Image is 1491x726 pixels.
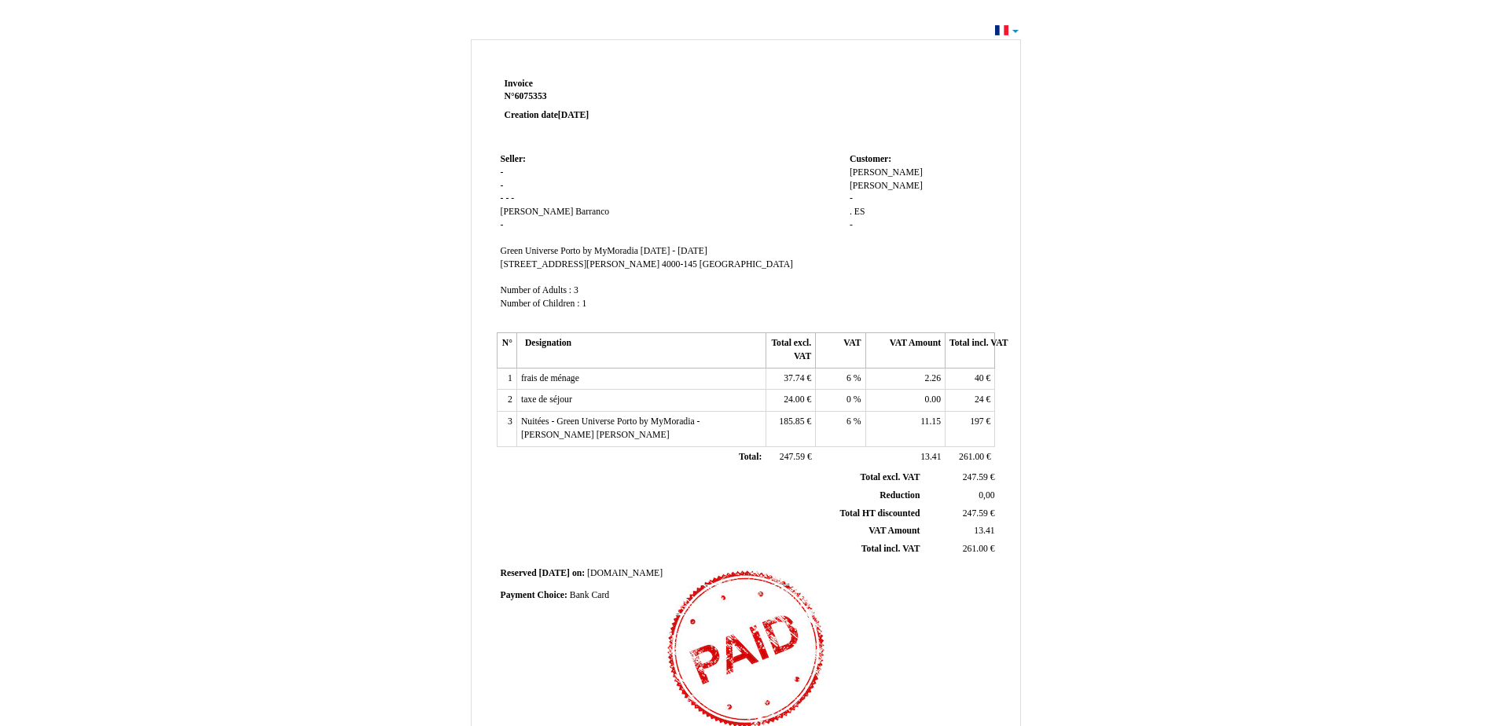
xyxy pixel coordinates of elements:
td: € [766,446,815,468]
td: € [766,390,815,412]
td: 3 [497,412,516,446]
span: [PERSON_NAME] [850,181,923,191]
th: Total excl. VAT [766,333,815,368]
td: € [946,368,995,390]
span: Green Universe Porto by MyMoradia [501,246,638,256]
th: Total incl. VAT [946,333,995,368]
th: VAT [816,333,865,368]
span: 11.15 [920,416,941,427]
span: 6075353 [515,91,547,101]
td: € [766,412,815,446]
span: Invoice [505,79,533,89]
span: Total excl. VAT [861,472,920,482]
th: N° [497,333,516,368]
span: ES [854,207,865,217]
span: Payment Choice: [501,590,567,600]
td: 1 [497,368,516,390]
td: % [816,412,865,446]
span: . [850,207,852,217]
span: Nuitées - Green Universe Porto by MyMoradia - [PERSON_NAME] [PERSON_NAME] [521,416,700,440]
span: 6 [846,416,851,427]
span: frais de ménage [521,373,579,383]
span: 13.41 [920,452,941,462]
span: Total incl. VAT [861,544,920,554]
span: 0,00 [979,490,994,500]
span: 0.00 [925,394,941,405]
span: 24 [975,394,984,405]
span: [GEOGRAPHIC_DATA] [700,259,793,269]
span: 197 [970,416,984,427]
span: 1 [582,299,586,309]
td: 2 [497,390,516,412]
span: 13.41 [974,526,994,536]
span: [DATE] - [DATE] [641,246,707,256]
span: 261.00 [963,544,988,554]
span: Number of Children : [501,299,580,309]
span: 37.74 [784,373,804,383]
span: Customer: [850,154,891,164]
span: Total: [739,452,762,462]
span: - [850,193,853,203]
td: € [946,412,995,446]
span: Bank Card [570,590,609,600]
span: Reserved [501,568,537,578]
span: [STREET_ADDRESS][PERSON_NAME] [501,259,660,269]
td: % [816,368,865,390]
span: 6 [846,373,851,383]
span: 261.00 [959,452,984,462]
td: € [923,469,997,486]
th: VAT Amount [865,333,945,368]
span: Reduction [880,490,920,500]
th: Designation [516,333,766,368]
span: Barranco [575,207,609,217]
span: - [501,193,504,203]
span: [PERSON_NAME] [501,207,574,217]
td: € [946,446,995,468]
span: 0 [846,394,851,405]
span: - [501,181,504,191]
span: taxe de séjour [521,394,572,405]
span: VAT Amount [869,526,920,536]
strong: N° [505,90,692,103]
span: 2.26 [925,373,941,383]
strong: Creation date [505,110,589,120]
span: - [501,220,504,230]
span: Total HT discounted [839,508,920,519]
span: 40 [975,373,984,383]
td: € [766,368,815,390]
span: 3 [574,285,578,295]
span: [DATE] [558,110,589,120]
span: [DOMAIN_NAME] [587,568,663,578]
td: € [946,390,995,412]
span: 247.59 [963,472,988,482]
span: - [501,167,504,178]
td: € [923,541,997,559]
span: 247.59 [963,508,988,519]
span: - [850,220,853,230]
td: % [816,390,865,412]
span: 185.85 [779,416,804,427]
span: Seller: [501,154,526,164]
span: - [511,193,514,203]
span: 4000-145 [662,259,697,269]
span: 24.00 [784,394,804,405]
span: [PERSON_NAME] [850,167,923,178]
span: [DATE] [539,568,570,578]
span: Number of Adults : [501,285,572,295]
td: € [923,504,997,522]
span: on: [572,568,585,578]
span: - [505,193,509,203]
span: 247.59 [780,452,805,462]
